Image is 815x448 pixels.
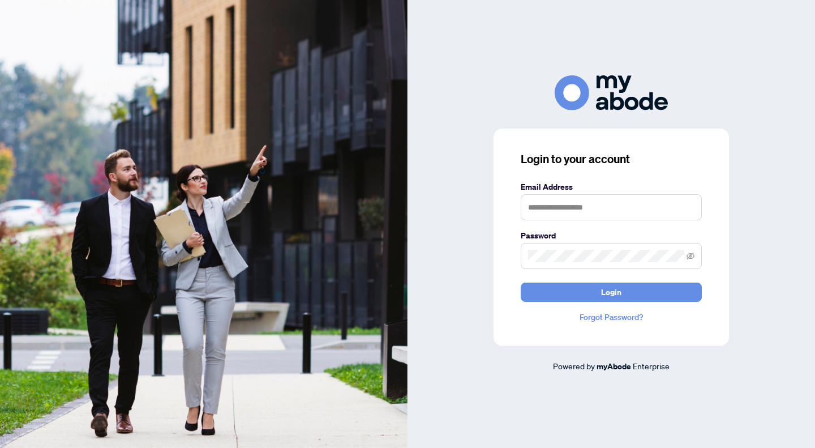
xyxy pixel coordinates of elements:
[601,283,621,301] span: Login
[555,75,668,110] img: ma-logo
[687,252,694,260] span: eye-invisible
[633,361,670,371] span: Enterprise
[553,361,595,371] span: Powered by
[521,151,702,167] h3: Login to your account
[521,283,702,302] button: Login
[597,360,631,373] a: myAbode
[521,181,702,193] label: Email Address
[521,229,702,242] label: Password
[521,311,702,323] a: Forgot Password?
